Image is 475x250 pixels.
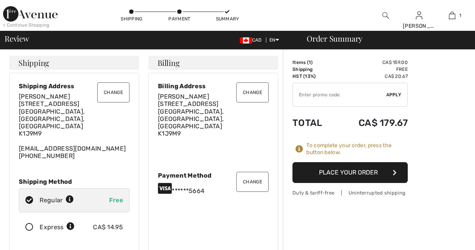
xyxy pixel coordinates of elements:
td: Total [292,110,336,136]
td: CA$ 20.67 [336,73,408,80]
div: CA$ 14.95 [93,223,123,232]
div: Payment Method [158,172,269,179]
td: Shipping [292,66,336,73]
span: [STREET_ADDRESS] [GEOGRAPHIC_DATA], [GEOGRAPHIC_DATA], [GEOGRAPHIC_DATA] K1J9M9 [158,100,224,137]
a: 1 [436,11,468,20]
span: Review [5,35,29,42]
span: [STREET_ADDRESS] [GEOGRAPHIC_DATA], [GEOGRAPHIC_DATA], [GEOGRAPHIC_DATA] K1J9M9 [19,100,85,137]
img: 1ère Avenue [3,6,58,22]
img: My Info [416,11,422,20]
span: EN [269,37,279,43]
input: Promo code [293,83,386,106]
button: Change [236,172,269,192]
span: Apply [386,91,402,98]
div: Duty & tariff-free | Uninterrupted shipping [292,189,408,196]
div: [PERSON_NAME] [403,22,435,30]
div: Payment [168,15,191,22]
div: Regular [40,196,74,205]
span: CAD [240,37,265,43]
div: [EMAIL_ADDRESS][DOMAIN_NAME] [PHONE_NUMBER] [19,93,130,159]
td: CA$ 179.67 [336,110,408,136]
td: CA$ 159.00 [336,59,408,66]
img: Canadian Dollar [240,37,252,44]
span: 1 [309,60,311,65]
td: Free [336,66,408,73]
span: Free [109,196,123,204]
div: Billing Address [158,82,269,90]
div: Express [40,223,75,232]
div: < Continue Shopping [3,22,50,29]
button: Change [236,82,269,102]
div: Shipping Method [19,178,130,185]
button: Change [97,82,130,102]
img: search the website [382,11,389,20]
span: Shipping [18,59,49,67]
div: Summary [216,15,239,22]
div: Order Summary [297,35,470,42]
span: Billing [158,59,179,67]
td: Items ( ) [292,59,336,66]
div: To complete your order, press the button below. [306,142,408,156]
img: My Bag [449,11,455,20]
a: Sign In [416,12,422,19]
button: Place Your Order [292,162,408,183]
div: Shipping [120,15,143,22]
td: HST (13%) [292,73,336,80]
span: [PERSON_NAME] [158,93,209,100]
div: Shipping Address [19,82,130,90]
span: 1 [459,12,461,19]
span: [PERSON_NAME] [19,93,70,100]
